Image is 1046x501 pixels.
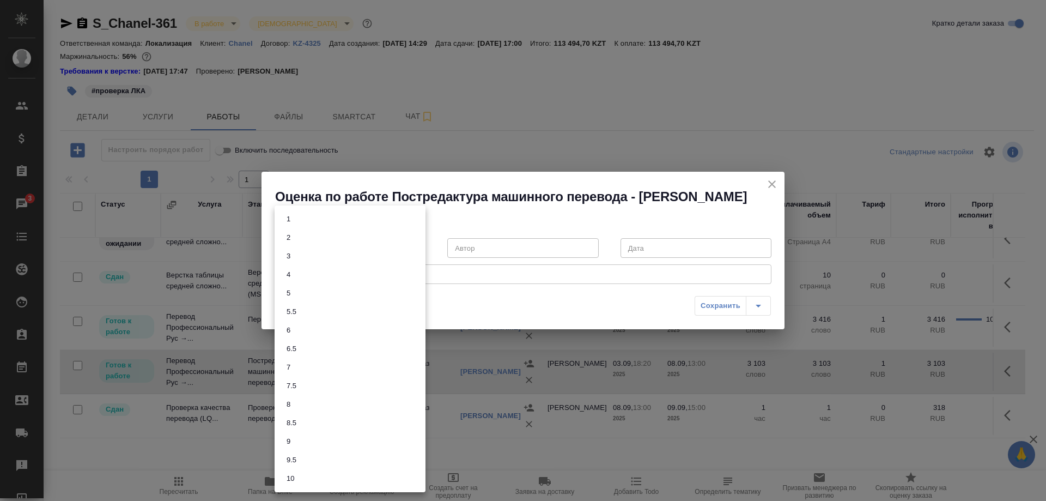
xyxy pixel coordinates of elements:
button: 7 [283,361,294,373]
button: 5 [283,287,294,299]
button: 5.5 [283,306,300,318]
button: 6 [283,324,294,336]
button: 3 [283,250,294,262]
button: 9 [283,436,294,448]
button: 7.5 [283,380,300,392]
button: 9.5 [283,454,300,466]
button: 10 [283,473,297,485]
button: 8.5 [283,417,300,429]
button: 6.5 [283,343,300,355]
button: 1 [283,213,294,225]
button: 4 [283,269,294,281]
button: 2 [283,232,294,244]
button: 8 [283,399,294,411]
